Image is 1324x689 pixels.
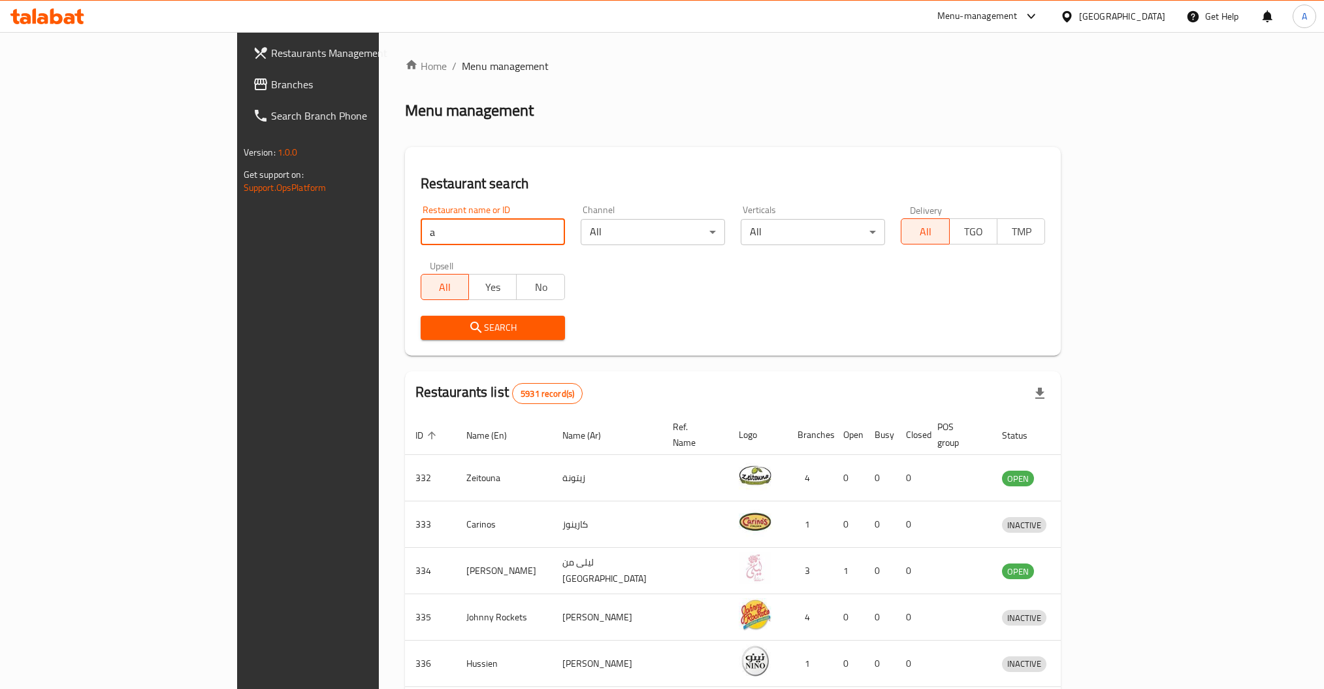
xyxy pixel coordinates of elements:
span: INACTIVE [1002,611,1046,626]
span: All [907,222,944,241]
span: Get support on: [244,166,304,183]
div: All [581,219,725,245]
a: Restaurants Management [242,37,459,69]
td: 1 [787,501,833,548]
button: No [516,274,564,300]
input: Search for restaurant name or ID.. [421,219,565,245]
div: Menu-management [937,8,1018,24]
span: TMP [1003,222,1040,241]
td: 0 [864,594,896,641]
td: 0 [864,501,896,548]
h2: Menu management [405,100,534,121]
div: Export file [1024,378,1056,409]
span: Search [431,320,555,336]
td: Hussien [456,641,552,687]
span: OPEN [1002,564,1034,579]
div: All [741,219,885,245]
span: Ref. Name [673,419,713,450]
a: Search Branch Phone [242,100,459,131]
span: A [1302,9,1307,24]
span: OPEN [1002,471,1034,486]
span: No [522,278,559,297]
th: Branches [787,415,833,455]
span: POS group [937,419,976,450]
td: 0 [833,641,864,687]
button: Yes [468,274,517,300]
span: Name (En) [466,428,524,443]
td: 0 [896,501,927,548]
td: 0 [864,641,896,687]
th: Logo [728,415,787,455]
div: INACTIVE [1002,656,1046,672]
a: Branches [242,69,459,100]
span: TGO [955,222,992,241]
td: Carinos [456,501,552,548]
td: 0 [896,455,927,501]
div: INACTIVE [1002,517,1046,533]
span: Name (Ar) [562,428,618,443]
a: Support.OpsPlatform [244,179,327,196]
h2: Restaurants list [415,382,583,404]
span: 1.0.0 [278,144,298,161]
span: INACTIVE [1002,518,1046,533]
span: All [427,278,464,297]
td: زيتونة [552,455,662,501]
td: [PERSON_NAME] [456,548,552,594]
td: ليلى من [GEOGRAPHIC_DATA] [552,548,662,594]
span: Search Branch Phone [271,108,448,124]
nav: breadcrumb [405,58,1061,74]
td: 0 [864,548,896,594]
td: 3 [787,548,833,594]
td: 4 [787,594,833,641]
span: Version: [244,144,276,161]
span: ID [415,428,440,443]
img: Hussien [739,645,771,677]
td: 0 [864,455,896,501]
span: Status [1002,428,1044,443]
td: Johnny Rockets [456,594,552,641]
td: 0 [833,455,864,501]
img: Zeitouna [739,459,771,492]
td: 4 [787,455,833,501]
td: كارينوز [552,501,662,548]
td: 1 [833,548,864,594]
span: Menu management [462,58,549,74]
img: Carinos [739,505,771,538]
span: Branches [271,76,448,92]
th: Busy [864,415,896,455]
img: Leila Min Lebnan [739,552,771,584]
span: INACTIVE [1002,656,1046,671]
div: [GEOGRAPHIC_DATA] [1079,9,1165,24]
td: 0 [896,641,927,687]
td: Zeitouna [456,455,552,501]
td: 1 [787,641,833,687]
button: All [901,218,949,244]
span: Yes [474,278,511,297]
td: 0 [896,548,927,594]
button: All [421,274,469,300]
td: 0 [896,594,927,641]
h2: Restaurant search [421,174,1046,193]
button: Search [421,316,565,340]
div: OPEN [1002,563,1034,579]
img: Johnny Rockets [739,598,771,631]
div: OPEN [1002,471,1034,486]
td: [PERSON_NAME] [552,641,662,687]
span: Restaurants Management [271,45,448,61]
td: 0 [833,501,864,548]
td: 0 [833,594,864,641]
th: Closed [896,415,927,455]
th: Open [833,415,864,455]
button: TMP [997,218,1045,244]
label: Upsell [430,261,454,270]
td: [PERSON_NAME] [552,594,662,641]
div: Total records count [512,383,583,404]
label: Delivery [910,205,943,214]
button: TGO [949,218,997,244]
span: 5931 record(s) [513,388,582,400]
